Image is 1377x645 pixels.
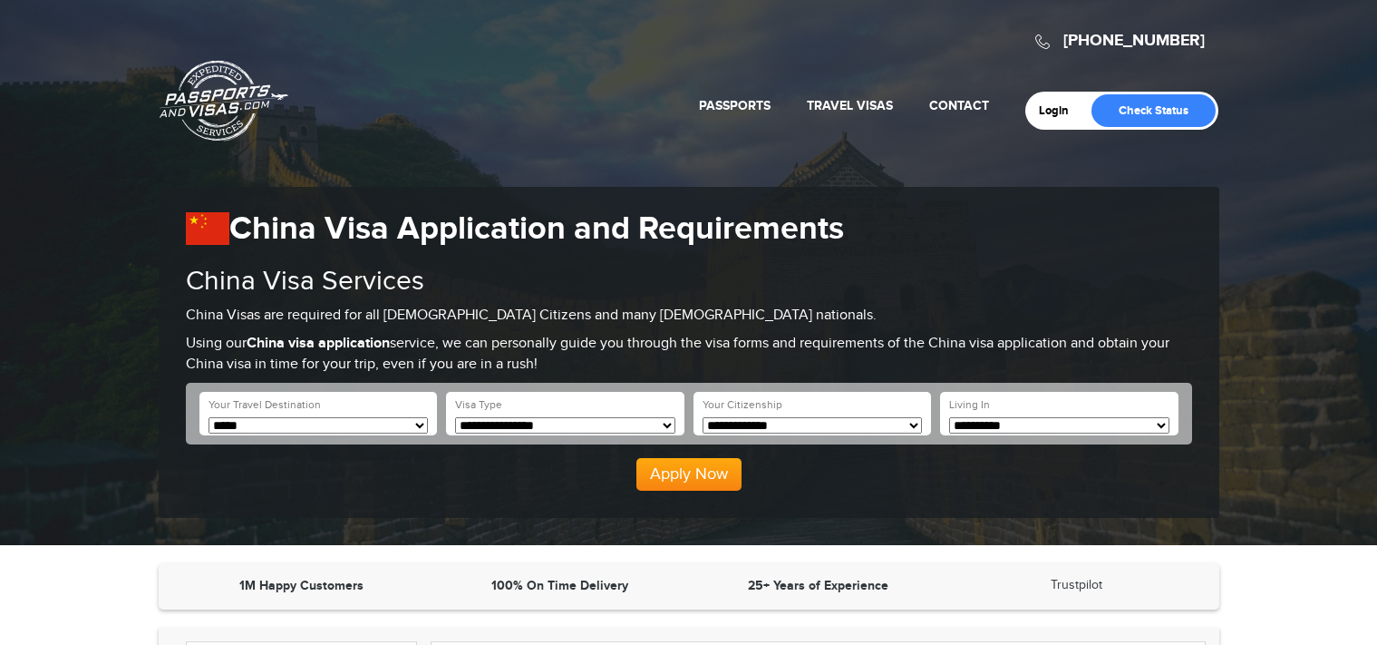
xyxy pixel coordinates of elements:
[703,397,782,413] label: Your Citizenship
[186,334,1192,376] p: Using our service, we can personally guide you through the visa forms and requirements of the Chi...
[208,397,321,413] label: Your Travel Destination
[160,60,288,142] a: Passports & [DOMAIN_NAME]
[239,578,364,593] strong: 1M Happy Customers
[1063,31,1205,51] a: [PHONE_NUMBER]
[186,210,1192,249] h1: China Visa Application and Requirements
[929,98,989,113] a: Contact
[1039,103,1081,118] a: Login
[247,335,390,352] strong: China visa application
[748,578,888,593] strong: 25+ Years of Experience
[1051,578,1102,592] a: Trustpilot
[807,98,893,113] a: Travel Visas
[186,306,1192,327] p: China Visas are required for all [DEMOGRAPHIC_DATA] Citizens and many [DEMOGRAPHIC_DATA] nationals.
[636,458,742,491] button: Apply Now
[949,397,990,413] label: Living In
[699,98,771,113] a: Passports
[491,578,628,593] strong: 100% On Time Delivery
[186,267,1192,297] h2: China Visa Services
[455,397,502,413] label: Visa Type
[1091,94,1216,127] a: Check Status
